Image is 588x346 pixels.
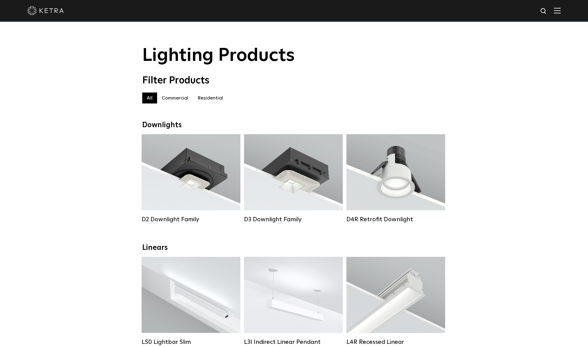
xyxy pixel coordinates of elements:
div: Filter Products [142,75,446,86]
a: D4R Retrofit Downlight Lumen Output:800Colors:White / BlackBeam Angles:15° / 25° / 40° / 60°Watta... [346,134,445,223]
a: L4R Recessed Linear Lumen Output:400 / 600 / 800 / 1000Colors:White / BlackControl:Lutron Clear C... [346,257,445,346]
img: ketra-logo-2019-white [27,6,64,15]
span: Lighting Products [142,47,295,65]
a: LS0 Lightbar Slim Lumen Output:200 / 350Colors:White / BlackControl:X96 Controller [142,257,240,346]
label: Commercial [157,93,193,103]
div: D2 Downlight Family [142,216,240,223]
div: D3 Downlight Family [244,216,343,223]
img: search icon [540,8,548,15]
div: L4R Recessed Linear [346,338,445,346]
div: D4R Retrofit Downlight [346,216,445,223]
a: L3I Indirect Linear Pendant Lumen Output:400 / 600 / 800 / 1000Housing Colors:White / BlackContro... [244,257,343,346]
div: Downlights [142,121,446,130]
label: All [142,93,157,103]
div: LS0 Lightbar Slim [142,338,240,346]
a: D3 Downlight Family Lumen Output:700 / 900 / 1100Colors:White / Black / Silver / Bronze / Paintab... [244,134,343,223]
a: D2 Downlight Family Lumen Output:1200Colors:White / Black / Gloss Black / Silver / Bronze / Silve... [142,134,240,223]
div: L3I Indirect Linear Pendant [244,338,343,346]
label: Residential [193,93,228,103]
div: Linears [142,243,446,252]
img: Hamburger%20Nav.svg [554,8,561,13]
